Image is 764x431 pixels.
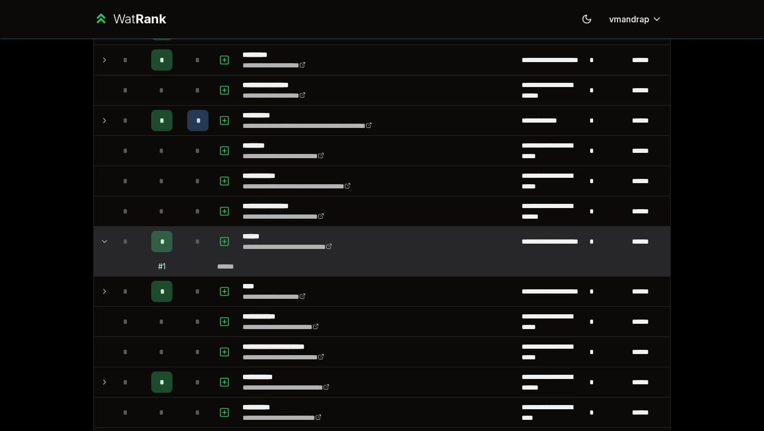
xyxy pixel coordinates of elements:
[93,11,166,28] a: WatRank
[113,11,166,28] div: Wat
[158,261,166,272] div: # 1
[609,13,649,25] span: vmandrap
[135,11,166,27] span: Rank
[601,10,671,29] button: vmandrap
